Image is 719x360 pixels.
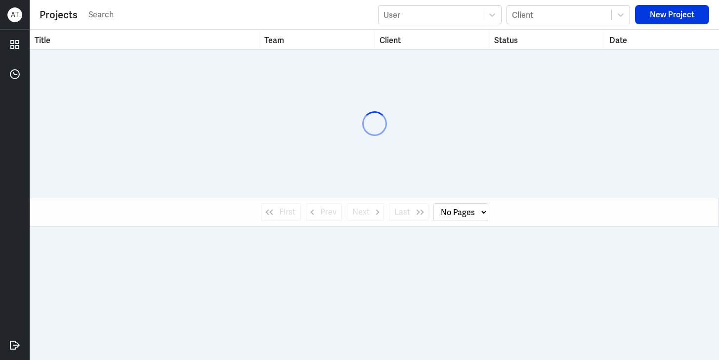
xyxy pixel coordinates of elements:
th: Toggle SortBy [30,30,259,49]
div: Client [512,9,533,20]
button: New Project [635,5,709,24]
button: Last [389,203,428,221]
th: Toggle SortBy [489,30,604,49]
th: Toggle SortBy [375,30,490,49]
div: Projects [40,7,78,22]
span: First [279,206,296,218]
button: First [261,203,301,221]
button: Prev [306,203,342,221]
span: Next [352,206,370,218]
th: Toggle SortBy [259,30,375,49]
div: A T [7,7,22,22]
button: Next [347,203,384,221]
div: User [383,9,400,20]
input: Search [87,7,373,22]
span: Last [394,206,410,218]
span: Prev [320,206,337,218]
